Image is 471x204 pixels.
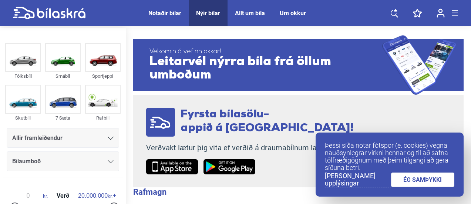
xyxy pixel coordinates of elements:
div: Rafbíll [85,114,121,122]
span: Velkomin á vefinn okkar! [149,48,382,56]
a: Allt um bíla [235,10,265,17]
a: ÉG SAMÞYKKI [391,173,455,187]
div: Sportjeppi [85,72,121,80]
a: Nýir bílar [196,10,220,17]
span: Leitarvél nýrra bíla frá öllum umboðum [149,56,382,82]
a: [PERSON_NAME] upplýsingar [325,172,391,187]
a: Velkomin á vefinn okkar!Leitarvél nýrra bíla frá öllum umboðum [133,35,464,95]
div: Smábíl [45,72,81,80]
img: user-login.svg [437,9,445,18]
span: kr. [13,193,48,199]
p: Þessi síða notar fótspor (e. cookies) vegna nauðsynlegrar virkni hennar og til að safna tölfræðig... [325,142,454,171]
div: Skutbíll [5,114,41,122]
div: Fólksbíll [5,72,41,80]
b: Rafmagn [133,187,166,197]
span: Bílaumboð [12,156,41,167]
a: Um okkur [280,10,306,17]
span: Verð [55,193,71,199]
span: kr. [78,193,112,199]
div: 7 Sæta [45,114,81,122]
span: Fyrsta bílasölu- appið á [GEOGRAPHIC_DATA]! [181,109,354,134]
a: Notaðir bílar [148,10,181,17]
p: Verðvakt lætur þig vita ef verðið á draumabílnum lækkar. [146,143,354,153]
span: Allir framleiðendur [12,133,63,143]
